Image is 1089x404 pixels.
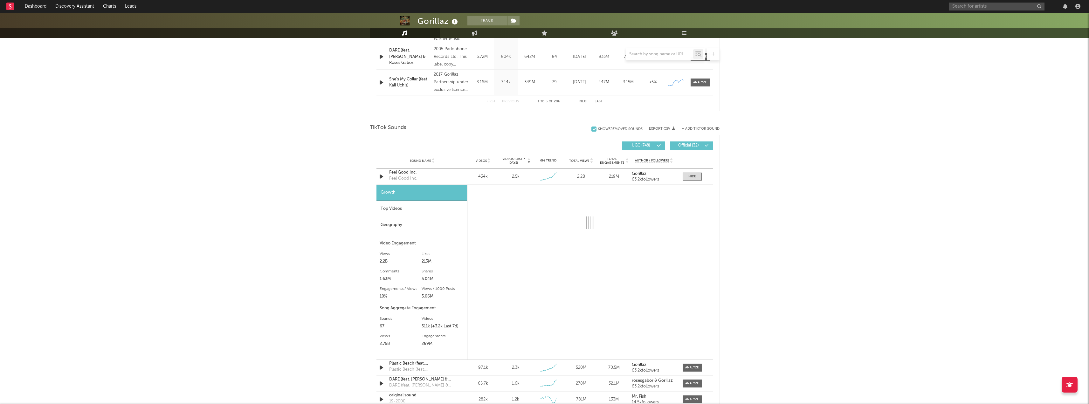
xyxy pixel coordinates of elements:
[389,169,456,176] a: Feel Good Inc.
[512,174,520,180] div: 2.5k
[632,177,676,182] div: 63.2k followers
[422,340,464,348] div: 269M
[380,258,422,265] div: 2.2B
[649,127,675,131] button: Export CSV
[389,376,456,383] a: DARE (feat. [PERSON_NAME] & Roses Gabor)
[486,100,496,103] button: First
[468,396,498,403] div: 282k
[468,365,498,371] div: 97.1k
[632,368,676,373] div: 63.2k followers
[380,340,422,348] div: 2.75B
[632,363,646,367] strong: Gorillaz
[380,332,422,340] div: Views
[534,158,563,163] div: 6M Trend
[410,159,431,163] span: Sound Name
[635,159,669,163] span: Author / Followers
[599,380,629,387] div: 32.1M
[417,16,459,26] div: Gorillaz
[569,79,590,86] div: [DATE]
[389,360,456,367] a: Plastic Beach (feat. [PERSON_NAME] and [PERSON_NAME])
[422,315,464,323] div: Videos
[674,144,703,147] span: Official ( 32 )
[632,379,676,383] a: rosesgabor & Gorillaz
[682,127,720,131] button: + Add TikTok Sound
[599,365,629,371] div: 70.5M
[632,394,646,399] strong: Mr. Fish
[626,144,656,147] span: UGC ( 748 )
[502,100,519,103] button: Previous
[380,250,422,258] div: Views
[389,366,456,373] div: Plastic Beach (feat. [PERSON_NAME] and [PERSON_NAME])
[376,217,467,233] div: Geography
[422,332,464,340] div: Engagements
[380,268,422,275] div: Comments
[389,392,456,399] a: original sound
[422,250,464,258] div: Likes
[422,258,464,265] div: 213M
[512,396,519,403] div: 1.2k
[632,172,646,176] strong: Gorillaz
[376,201,467,217] div: Top Videos
[566,380,596,387] div: 278M
[599,396,629,403] div: 133M
[380,240,464,247] div: Video Engagement
[599,174,629,180] div: 219M
[422,275,464,283] div: 5.04M
[632,379,673,383] strong: rosesgabor & Gorillaz
[512,380,520,387] div: 1.6k
[622,141,665,150] button: UGC(748)
[422,323,464,330] div: 511k (+3.2k Last 7d)
[380,285,422,293] div: Engagements / Views
[389,382,456,389] div: DARE (feat. [PERSON_NAME] & Roses Gabor)
[532,98,567,106] div: 1 5 286
[541,100,544,103] span: to
[566,174,596,180] div: 2.2B
[472,79,493,86] div: 3.16M
[434,45,468,68] div: 2005 Parlophone Records Ltd. This label copy information is the subject of copyright protection. ...
[422,268,464,275] div: Shares
[370,124,406,132] span: TikTok Sounds
[512,365,520,371] div: 2.3k
[468,174,498,180] div: 434k
[599,157,625,165] span: Total Engagements
[618,79,639,86] div: 3.15M
[632,394,676,399] a: Mr. Fish
[496,79,516,86] div: 744k
[389,175,417,182] div: Feel Good Inc.
[632,384,676,389] div: 63.2k followers
[520,79,540,86] div: 349M
[380,305,464,312] div: Song Aggregate Engagement
[632,172,676,176] a: Gorillaz
[566,396,596,403] div: 781M
[380,275,422,283] div: 1.63M
[476,159,487,163] span: Videos
[422,285,464,293] div: Views / 1000 Posts
[380,323,422,330] div: 67
[501,157,527,165] span: Videos (last 7 days)
[422,293,464,300] div: 5.06M
[566,365,596,371] div: 520M
[389,76,431,89] div: She's My Collar (feat. Kali Uchis)
[569,159,589,163] span: Total Views
[376,185,467,201] div: Growth
[670,141,713,150] button: Official(32)
[675,127,720,131] button: + Add TikTok Sound
[626,52,693,57] input: Search by song name or URL
[642,79,664,86] div: <5%
[467,16,507,25] button: Track
[434,71,468,94] div: 2017 Gorillaz Partnership under exclusive licence to Parlophone Records Limited, a Warner Music G...
[543,79,566,86] div: 79
[593,79,615,86] div: 447M
[549,100,553,103] span: of
[579,100,588,103] button: Next
[595,100,603,103] button: Last
[380,315,422,323] div: Sounds
[468,380,498,387] div: 65.7k
[598,127,643,131] div: Show 3 Removed Sounds
[632,363,676,367] a: Gorillaz
[949,3,1044,10] input: Search for artists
